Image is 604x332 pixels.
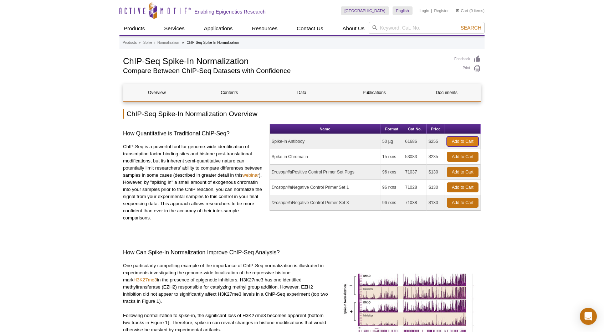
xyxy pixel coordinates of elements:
li: ChIP-Seq Spike-In Normalization [187,41,239,45]
a: Products [119,22,149,35]
a: Register [434,8,449,13]
td: $130 [427,195,445,211]
td: 53083 [403,149,427,165]
td: 15 rxns [380,149,403,165]
a: Spike-In Normalization [143,40,179,46]
a: Contents [196,84,263,101]
td: 71038 [403,195,427,211]
input: Keyword, Cat. No. [369,22,485,34]
td: $255 [427,134,445,149]
td: $130 [427,180,445,195]
td: 71037 [403,165,427,180]
td: 96 rxns [380,180,403,195]
td: Negative Control Primer Set 1 [270,180,380,195]
a: Publications [341,84,408,101]
a: H3K27me3 [133,277,157,282]
a: Products [123,40,137,46]
h3: How Quantitative is Traditional ChIP-Seq? [123,129,264,138]
h2: Enabling Epigenetics Research [194,9,266,15]
th: Format [380,124,403,134]
a: webinar [242,172,259,178]
td: Negative Control Primer Set 3 [270,195,380,211]
p: ChIP-Seq is a powerful tool for genome-wide identification of transcription factor binding sites ... [123,143,264,222]
img: Your Cart [456,9,459,12]
a: Services [160,22,189,35]
a: Add to Cart [447,167,478,177]
td: $130 [427,165,445,180]
a: Print [454,65,481,73]
p: One particularly compelling example of the importance of ChIP-Seq normalization is illustrated in... [123,262,329,305]
i: Drosophila [272,185,292,190]
a: Resources [248,22,282,35]
th: Price [427,124,445,134]
td: $235 [427,149,445,165]
a: English [393,6,413,15]
td: Spike-in Antibody [270,134,380,149]
div: Open Intercom Messenger [580,308,597,325]
span: Search [461,25,481,31]
a: Login [420,8,429,13]
td: 96 rxns [380,195,403,211]
li: » [182,41,184,45]
h2: Compare Between ChIP-Seq Datasets with Confidence [123,68,447,74]
a: Contact Us [292,22,327,35]
a: Applications [200,22,237,35]
li: » [138,41,140,45]
li: (0 items) [456,6,485,15]
a: Documents [413,84,480,101]
li: | [431,6,432,15]
a: Add to Cart [447,198,478,208]
a: Add to Cart [447,136,478,146]
h3: How Can Spike-In Normalization Improve ChIP-Seq Analysis? [123,248,481,257]
td: 96 rxns [380,165,403,180]
a: Add to Cart [447,182,478,192]
a: Feedback [454,55,481,63]
i: Drosophila [272,170,292,175]
i: Drosophila [272,200,292,205]
td: 71028 [403,180,427,195]
a: Data [268,84,335,101]
td: 61686 [403,134,427,149]
button: Search [459,25,483,31]
td: Positive Control Primer Set Pbgs [270,165,380,180]
h1: ChIP-Seq Spike-In Normalization [123,55,447,66]
td: Spike-in Chromatin [270,149,380,165]
th: Name [270,124,380,134]
a: Cart [456,8,468,13]
a: [GEOGRAPHIC_DATA] [341,6,389,15]
a: Overview [123,84,190,101]
td: 50 µg [380,134,403,149]
th: Cat No. [403,124,427,134]
a: About Us [338,22,369,35]
a: Add to Cart [447,152,478,162]
h2: ChIP-Seq Spike-In Normalization Overview [123,109,481,119]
